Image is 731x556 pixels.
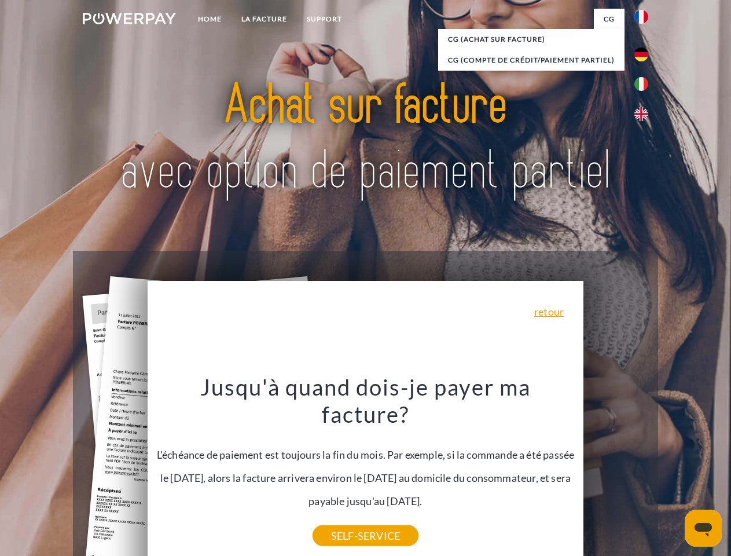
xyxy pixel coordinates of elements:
[297,9,352,30] a: Support
[534,306,564,317] a: retour
[111,56,620,222] img: title-powerpay_fr.svg
[438,50,625,71] a: CG (Compte de crédit/paiement partiel)
[155,373,577,429] h3: Jusqu'à quand dois-je payer ma facture?
[313,525,418,546] a: SELF-SERVICE
[685,510,722,547] iframe: Bouton de lancement de la fenêtre de messagerie
[188,9,232,30] a: Home
[634,107,648,121] img: en
[594,9,625,30] a: CG
[634,10,648,24] img: fr
[438,29,625,50] a: CG (achat sur facture)
[83,13,176,24] img: logo-powerpay-white.svg
[155,373,577,536] div: L'échéance de paiement est toujours la fin du mois. Par exemple, si la commande a été passée le [...
[634,77,648,91] img: it
[232,9,297,30] a: LA FACTURE
[634,47,648,61] img: de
